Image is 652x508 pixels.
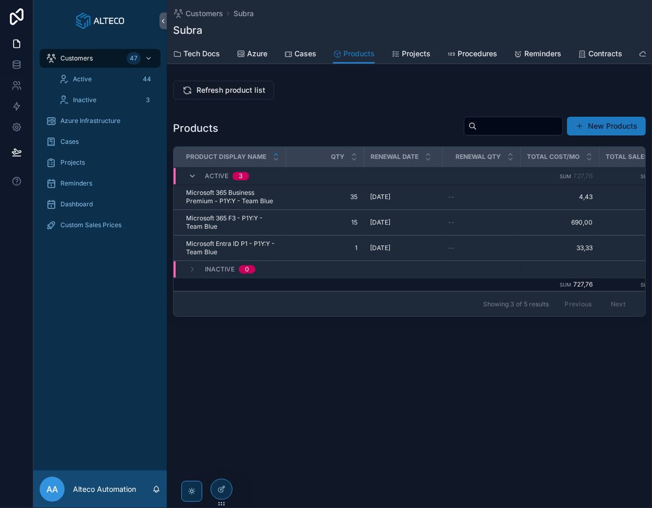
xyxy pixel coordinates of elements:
span: Reminders [524,48,561,59]
a: 4,43 [527,193,593,201]
h1: Subra [173,23,202,38]
div: 3 [239,172,243,181]
a: Reminders [514,44,561,65]
span: Products [343,48,375,59]
a: Azure [237,44,267,65]
div: 47 [127,52,141,65]
span: Showing 3 of 5 results [483,300,549,308]
span: Qty [331,153,345,161]
a: Reminders [40,174,161,193]
a: Microsoft 365 Business Premium - P1Y:Y - Team Blue [186,189,280,205]
small: Sum [560,282,572,288]
a: Inactive3 [52,91,161,109]
span: Procedures [458,48,497,59]
a: 15 [292,218,358,227]
a: Azure Infrastructure [40,111,161,130]
span: [DATE] [371,244,391,252]
span: Product display name [186,153,266,161]
span: [DATE] [371,193,391,201]
a: [DATE] [371,244,436,252]
a: [DATE] [371,218,436,227]
span: Customers [60,54,93,63]
span: -- [449,193,455,201]
a: -- [449,193,514,201]
img: App logo [76,13,124,29]
span: Cases [60,138,79,146]
span: Tech Docs [183,48,220,59]
a: 35 [292,193,358,201]
span: -- [449,244,455,252]
span: AA [46,483,58,495]
a: -- [449,218,514,227]
span: Renewal qty [456,153,501,161]
span: Inactive [73,96,96,104]
h1: Products [173,121,218,135]
a: Products [333,44,375,64]
a: Cases [40,132,161,151]
span: Total cost/Mo [527,153,580,161]
span: -- [449,218,455,227]
button: New Products [567,117,646,135]
span: Inactive [205,265,235,274]
a: -- [449,244,514,252]
button: Refresh product list [173,81,274,100]
a: Microsoft Entra ID P1 - P1Y:Y - Team Blue [186,240,280,256]
span: Refresh product list [196,85,265,95]
div: 44 [140,73,154,85]
span: Active [205,172,228,181]
a: 33,33 [527,244,593,252]
a: Tech Docs [173,44,220,65]
a: 690,00 [527,218,593,227]
span: Azure Infrastructure [60,117,120,125]
span: 727,76 [574,172,593,180]
a: Dashboard [40,195,161,214]
div: 3 [142,94,154,106]
span: Projects [402,48,430,59]
span: Active [73,75,92,83]
a: Procedures [447,44,497,65]
a: Customers47 [40,49,161,68]
span: Dashboard [60,200,93,208]
div: scrollable content [33,42,167,248]
p: Alteco Automation [73,484,136,494]
a: Customers [173,8,223,19]
span: Cases [294,48,316,59]
span: Custom Sales Prices [60,221,121,229]
span: 727,76 [574,280,593,288]
span: Renewal date [371,153,419,161]
a: Active44 [52,70,161,89]
div: 0 [245,265,249,274]
a: [DATE] [371,193,436,201]
span: [DATE] [371,218,391,227]
a: Contracts [578,44,622,65]
span: Reminders [60,179,92,188]
span: Contracts [588,48,622,59]
a: Subra [233,8,254,19]
a: 1 [292,244,358,252]
a: Microsoft 365 F3 - P1Y:Y - Team Blue [186,214,280,231]
span: Projects [60,158,85,167]
a: Custom Sales Prices [40,216,161,234]
span: Azure [247,48,267,59]
a: Cases [284,44,316,65]
span: Customers [186,8,223,19]
a: Projects [391,44,430,65]
small: Sum [560,174,572,180]
a: Projects [40,153,161,172]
